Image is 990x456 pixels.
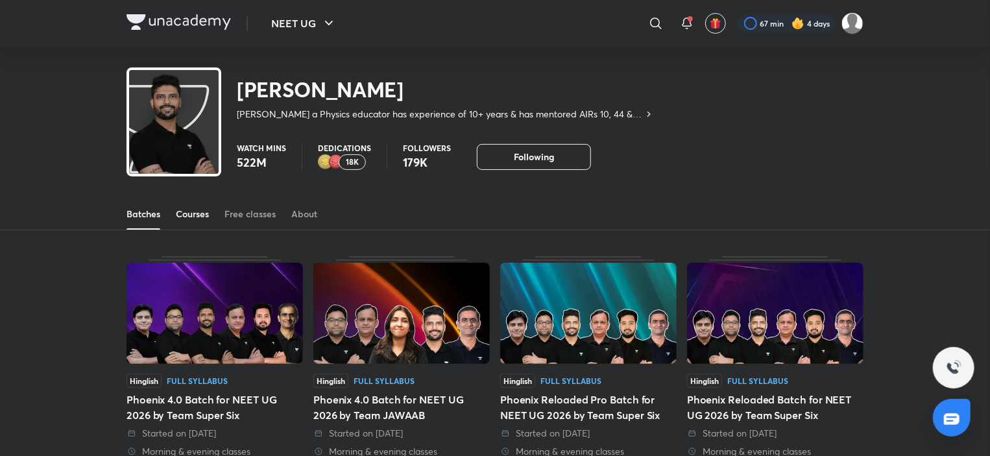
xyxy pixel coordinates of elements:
p: [PERSON_NAME] a Physics educator has experience of 10+ years & has mentored AIRs 10, 44 & many mo... [237,108,644,121]
div: Started on 31 Jul 2025 [313,427,490,440]
span: Hinglish [127,374,162,388]
p: 18K [346,158,359,167]
img: educator badge1 [328,154,344,170]
div: Phoenix Reloaded Batch for NEET UG 2026 by Team Super Six [687,392,863,423]
img: Thumbnail [127,263,303,364]
div: Phoenix 4.0 Batch for NEET UG 2026 by Team JAWAAB [313,392,490,423]
div: Full Syllabus [167,377,228,385]
img: ttu [946,360,961,376]
img: Company Logo [127,14,231,30]
img: Thumbnail [687,263,863,364]
div: Batches [127,208,160,221]
span: Hinglish [313,374,348,388]
div: About [291,208,317,221]
button: Following [477,144,591,170]
img: class [129,73,219,202]
div: Started on 17 Jul 2025 [500,427,677,440]
div: Phoenix 4.0 Batch for NEET UG 2026 by Team Super Six [127,392,303,423]
p: Watch mins [237,144,286,152]
a: Courses [176,198,209,230]
img: Kebir Hasan Sk [841,12,863,34]
div: Courses [176,208,209,221]
div: Free classes [224,208,276,221]
div: Full Syllabus [540,377,601,385]
a: Batches [127,198,160,230]
a: About [291,198,317,230]
img: avatar [710,18,721,29]
p: Followers [403,144,451,152]
p: 522M [237,154,286,170]
span: Hinglish [687,374,722,388]
img: Thumbnail [500,263,677,364]
img: streak [791,17,804,30]
img: Thumbnail [313,263,490,364]
button: avatar [705,13,726,34]
div: Phoenix Reloaded Pro Batch for NEET UG 2026 by Team Super Six [500,392,677,423]
span: Hinglish [500,374,535,388]
div: Full Syllabus [354,377,415,385]
div: Started on 17 Jul 2025 [687,427,863,440]
span: Following [514,150,554,163]
img: educator badge2 [318,154,333,170]
div: Started on 31 Jul 2025 [127,427,303,440]
div: Full Syllabus [727,377,788,385]
a: Free classes [224,198,276,230]
p: 179K [403,154,451,170]
p: Dedications [318,144,371,152]
h2: [PERSON_NAME] [237,77,654,102]
button: NEET UG [263,10,344,36]
a: Company Logo [127,14,231,33]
